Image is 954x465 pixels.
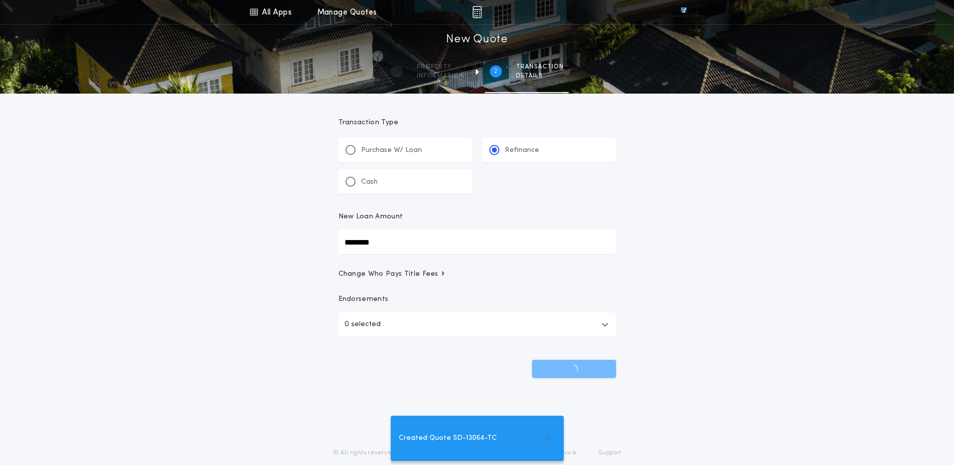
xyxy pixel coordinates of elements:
[446,32,507,48] h1: New Quote
[338,294,616,304] p: Endorsements
[344,319,381,331] p: 0 selected
[505,145,539,156] p: Refinance
[662,7,705,17] img: vs-icon
[417,63,464,71] span: Property
[494,67,497,75] h2: 2
[338,118,616,128] p: Transaction Type
[516,63,564,71] span: Transaction
[338,269,616,279] button: Change Who Pays Title Fees
[399,433,497,444] span: Created Quote SD-13064-TC
[417,72,464,80] span: information
[516,72,564,80] span: details
[338,313,616,337] button: 0 selected
[338,212,403,222] p: New Loan Amount
[338,230,616,254] input: New Loan Amount
[361,145,422,156] p: Purchase W/ Loan
[338,269,447,279] span: Change Who Pays Title Fees
[472,6,482,18] img: img
[361,177,378,187] p: Cash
